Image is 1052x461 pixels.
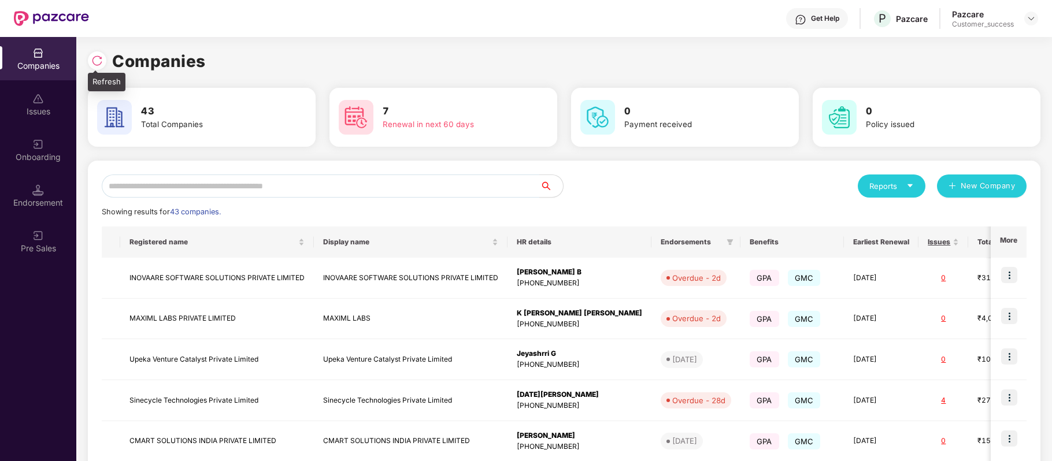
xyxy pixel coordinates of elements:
[928,436,959,447] div: 0
[879,12,886,25] span: P
[788,270,821,286] span: GMC
[928,273,959,284] div: 0
[314,299,508,340] td: MAXIML LABS
[928,354,959,365] div: 0
[170,207,221,216] span: 43 companies.
[517,389,642,400] div: [DATE][PERSON_NAME]
[624,118,761,131] div: Payment received
[750,433,779,449] span: GPA
[844,226,918,258] th: Earliest Renewal
[961,180,1016,192] span: New Company
[32,230,44,241] img: svg+xml;base64,PHN2ZyB3aWR0aD0iMjAiIGhlaWdodD0iMjAiIHZpZXdCb3g9IjAgMCAyMCAyMCIgZmlsbD0ibm9uZSIgeG...
[727,239,734,246] span: filter
[724,235,736,249] span: filter
[1001,430,1017,447] img: icon
[102,207,221,216] span: Showing results for
[750,351,779,367] span: GPA
[517,348,642,359] div: Jeyashrri G
[129,237,296,247] span: Registered name
[32,184,44,196] img: svg+xml;base64,PHN2ZyB3aWR0aD0iMTQuNSIgaGVpZ2h0PSIxNC41IiB2aWV3Qm94PSIwIDAgMTYgMTYiIGZpbGw9Im5vbm...
[517,441,642,452] div: [PHONE_NUMBER]
[339,100,373,135] img: svg+xml;base64,PHN2ZyB4bWxucz0iaHR0cDovL3d3dy53My5vcmcvMjAwMC9zdmciIHdpZHRoPSI2MCIgaGVpZ2h0PSI2MC...
[788,311,821,327] span: GMC
[120,380,314,421] td: Sinecycle Technologies Private Limited
[977,436,1035,447] div: ₹15,47,686.82
[539,174,564,198] button: search
[977,395,1035,406] div: ₹27,46,657.68
[120,258,314,299] td: INOVAARE SOFTWARE SOLUTIONS PRIVATE LIMITED
[112,49,206,74] h1: Companies
[866,118,1002,131] div: Policy issued
[672,272,721,284] div: Overdue - 2d
[866,104,1002,119] h3: 0
[1001,267,1017,283] img: icon
[1001,308,1017,324] img: icon
[141,118,277,131] div: Total Companies
[740,226,844,258] th: Benefits
[672,354,697,365] div: [DATE]
[383,118,519,131] div: Renewal in next 60 days
[141,104,277,119] h3: 43
[32,93,44,105] img: svg+xml;base64,PHN2ZyBpZD0iSXNzdWVzX2Rpc2FibGVkIiB4bWxucz0iaHR0cDovL3d3dy53My5vcmcvMjAwMC9zdmciIH...
[788,392,821,408] span: GMC
[517,319,642,330] div: [PHONE_NUMBER]
[811,14,839,23] div: Get Help
[928,395,959,406] div: 4
[672,395,725,406] div: Overdue - 28d
[844,258,918,299] td: [DATE]
[14,11,89,26] img: New Pazcare Logo
[991,226,1027,258] th: More
[580,100,615,135] img: svg+xml;base64,PHN2ZyB4bWxucz0iaHR0cDovL3d3dy53My5vcmcvMjAwMC9zdmciIHdpZHRoPSI2MCIgaGVpZ2h0PSI2MC...
[869,180,914,192] div: Reports
[517,430,642,441] div: [PERSON_NAME]
[661,237,722,247] span: Endorsements
[977,237,1027,247] span: Total Premium
[1027,14,1036,23] img: svg+xml;base64,PHN2ZyBpZD0iRHJvcGRvd24tMzJ4MzIiIHhtbG5zPSJodHRwOi8vd3d3LnczLm9yZy8yMDAwL3N2ZyIgd2...
[977,273,1035,284] div: ₹31,50,715.64
[97,100,132,135] img: svg+xml;base64,PHN2ZyB4bWxucz0iaHR0cDovL3d3dy53My5vcmcvMjAwMC9zdmciIHdpZHRoPSI2MCIgaGVpZ2h0PSI2MC...
[672,435,697,447] div: [DATE]
[750,311,779,327] span: GPA
[918,226,968,258] th: Issues
[750,392,779,408] span: GPA
[91,55,103,66] img: svg+xml;base64,PHN2ZyBpZD0iUmVsb2FkLTMyeDMyIiB4bWxucz0iaHR0cDovL3d3dy53My5vcmcvMjAwMC9zdmciIHdpZH...
[517,400,642,411] div: [PHONE_NUMBER]
[1001,348,1017,365] img: icon
[120,299,314,340] td: MAXIML LABS PRIVATE LIMITED
[928,237,950,247] span: Issues
[32,47,44,59] img: svg+xml;base64,PHN2ZyBpZD0iQ29tcGFuaWVzIiB4bWxucz0iaHR0cDovL3d3dy53My5vcmcvMjAwMC9zdmciIHdpZHRoPS...
[517,267,642,278] div: [PERSON_NAME] B
[788,351,821,367] span: GMC
[32,139,44,150] img: svg+xml;base64,PHN2ZyB3aWR0aD0iMjAiIGhlaWdodD0iMjAiIHZpZXdCb3g9IjAgMCAyMCAyMCIgZmlsbD0ibm9uZSIgeG...
[314,339,508,380] td: Upeka Venture Catalyst Private Limited
[517,308,642,319] div: K [PERSON_NAME] [PERSON_NAME]
[314,258,508,299] td: INOVAARE SOFTWARE SOLUTIONS PRIVATE LIMITED
[539,181,563,191] span: search
[120,226,314,258] th: Registered name
[120,339,314,380] td: Upeka Venture Catalyst Private Limited
[1001,389,1017,406] img: icon
[968,226,1044,258] th: Total Premium
[517,359,642,370] div: [PHONE_NUMBER]
[750,270,779,286] span: GPA
[788,433,821,449] span: GMC
[844,299,918,340] td: [DATE]
[508,226,651,258] th: HR details
[949,182,956,191] span: plus
[937,174,1027,198] button: plusNew Company
[624,104,761,119] h3: 0
[928,313,959,324] div: 0
[672,313,721,324] div: Overdue - 2d
[977,354,1035,365] div: ₹10,09,254
[822,100,857,135] img: svg+xml;base64,PHN2ZyB4bWxucz0iaHR0cDovL3d3dy53My5vcmcvMjAwMC9zdmciIHdpZHRoPSI2MCIgaGVpZ2h0PSI2MC...
[952,20,1014,29] div: Customer_success
[844,339,918,380] td: [DATE]
[952,9,1014,20] div: Pazcare
[323,237,490,247] span: Display name
[314,226,508,258] th: Display name
[896,13,928,24] div: Pazcare
[314,380,508,421] td: Sinecycle Technologies Private Limited
[517,278,642,289] div: [PHONE_NUMBER]
[88,73,125,91] div: Refresh
[383,104,519,119] h3: 7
